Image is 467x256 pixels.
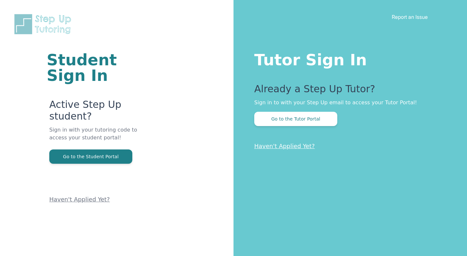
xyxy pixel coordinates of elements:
[254,143,315,149] a: Haven't Applied Yet?
[13,13,75,35] img: Step Up Tutoring horizontal logo
[49,153,132,160] a: Go to the Student Portal
[49,99,156,126] p: Active Step Up student?
[254,49,441,68] h1: Tutor Sign In
[254,112,337,126] button: Go to the Tutor Portal
[47,52,156,83] h1: Student Sign In
[49,126,156,149] p: Sign in with your tutoring code to access your student portal!
[254,116,337,122] a: Go to the Tutor Portal
[254,83,441,99] p: Already a Step Up Tutor?
[392,14,428,20] a: Report an Issue
[49,196,110,203] a: Haven't Applied Yet?
[254,99,441,107] p: Sign in to with your Step Up email to access your Tutor Portal!
[49,149,132,164] button: Go to the Student Portal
